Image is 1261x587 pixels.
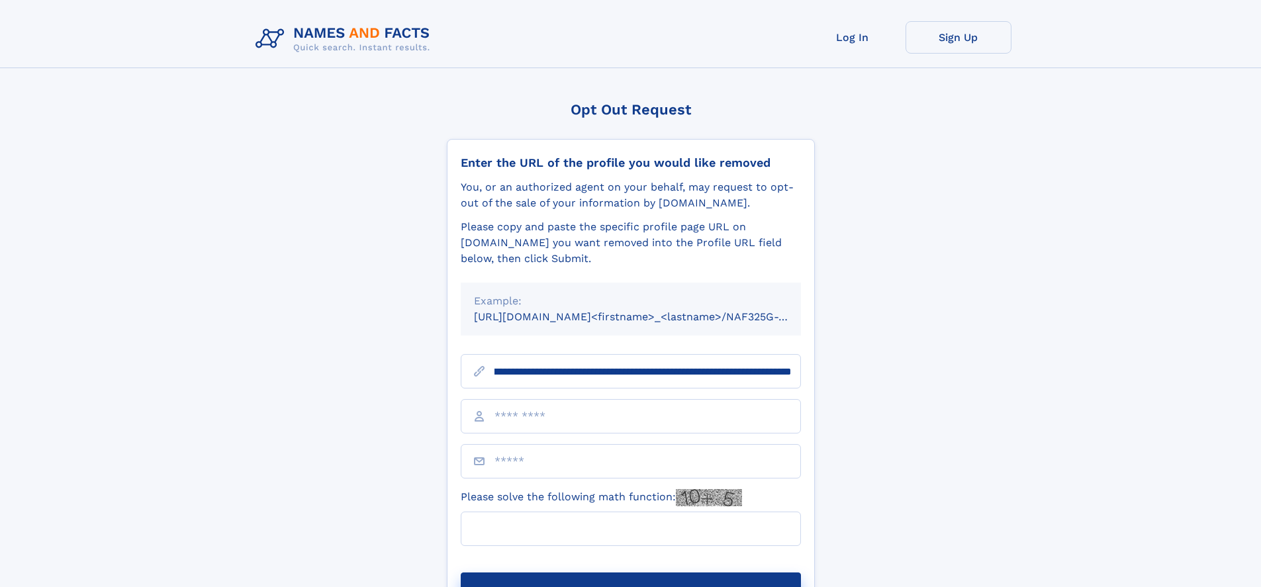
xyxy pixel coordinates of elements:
[474,310,826,323] small: [URL][DOMAIN_NAME]<firstname>_<lastname>/NAF325G-xxxxxxxx
[461,179,801,211] div: You, or an authorized agent on your behalf, may request to opt-out of the sale of your informatio...
[447,101,815,118] div: Opt Out Request
[461,156,801,170] div: Enter the URL of the profile you would like removed
[461,219,801,267] div: Please copy and paste the specific profile page URL on [DOMAIN_NAME] you want removed into the Pr...
[906,21,1011,54] a: Sign Up
[250,21,441,57] img: Logo Names and Facts
[461,489,742,506] label: Please solve the following math function:
[800,21,906,54] a: Log In
[474,293,788,309] div: Example:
